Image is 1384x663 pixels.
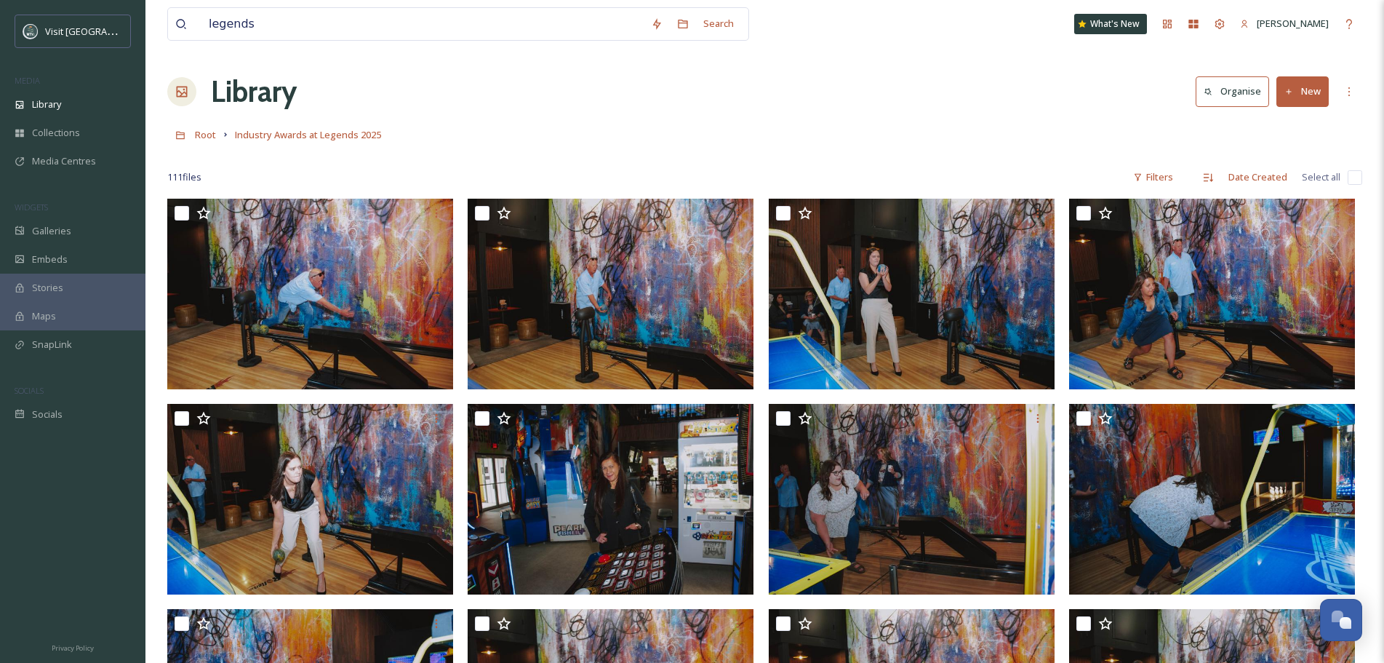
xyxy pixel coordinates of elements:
[195,128,216,141] span: Root
[1302,170,1340,184] span: Select all
[15,202,48,213] span: WIDGETS
[23,24,38,39] img: watertown-convention-and-visitors-bureau.jpg
[1069,199,1355,389] img: untitled-58.jpg
[468,199,753,389] img: untitled-61.jpg
[1276,76,1329,106] button: New
[769,199,1055,389] img: untitled-60.jpg
[32,408,63,421] span: Socials
[167,404,453,595] img: untitled-59.jpg
[32,224,71,238] span: Galleries
[32,281,63,295] span: Stories
[167,199,453,389] img: untitled-62.jpg
[201,8,644,40] input: Search your library
[32,154,96,168] span: Media Centres
[167,170,201,184] span: 111 file s
[235,128,381,141] span: Industry Awards at Legends 2025
[1233,9,1336,38] a: [PERSON_NAME]
[769,404,1055,595] img: untitled-56.jpg
[1069,404,1355,595] img: untitled-55.jpg
[211,70,297,114] a: Library
[235,126,381,143] a: Industry Awards at Legends 2025
[52,643,94,653] span: Privacy Policy
[1196,76,1276,106] a: Organise
[32,98,61,111] span: Library
[32,309,56,323] span: Maps
[1074,14,1147,34] a: What's New
[32,126,80,140] span: Collections
[32,253,68,266] span: Embeds
[15,385,44,396] span: SOCIALS
[1196,76,1269,106] button: Organise
[32,338,72,352] span: SnapLink
[1257,17,1329,30] span: [PERSON_NAME]
[1221,163,1295,191] div: Date Created
[45,24,158,38] span: Visit [GEOGRAPHIC_DATA]
[1126,163,1180,191] div: Filters
[195,126,216,143] a: Root
[1320,599,1362,641] button: Open Chat
[15,75,40,86] span: MEDIA
[52,638,94,656] a: Privacy Policy
[468,404,753,595] img: untitled-57.jpg
[696,9,741,38] div: Search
